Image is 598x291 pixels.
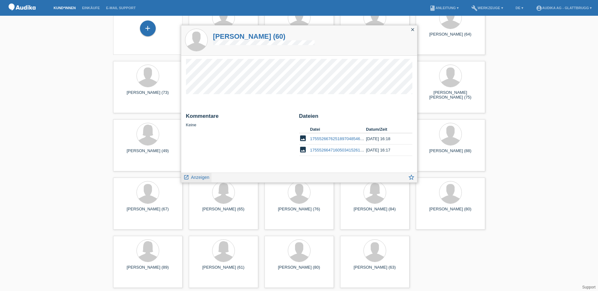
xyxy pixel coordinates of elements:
i: star_border [408,174,415,181]
i: image [299,134,307,142]
a: account_circleAudika AG - Glattbrugg ▾ [533,6,595,10]
div: [PERSON_NAME] (63) [345,265,404,275]
div: [PERSON_NAME] (89) [118,265,177,275]
div: [PERSON_NAME] [PERSON_NAME] (75) [421,90,480,100]
div: [PERSON_NAME] (65) [194,207,253,217]
a: 17555266471605034152613764477847.jpg [310,148,390,152]
div: [PERSON_NAME] (67) [118,207,177,217]
td: [DATE] 16:17 [366,145,403,156]
div: [PERSON_NAME] (61) [194,265,253,275]
div: [PERSON_NAME] (73) [118,90,177,100]
i: launch [183,174,189,180]
div: [PERSON_NAME] (76) [270,207,329,217]
div: [PERSON_NAME] (88) [421,148,480,158]
a: buildWerkzeuge ▾ [468,6,506,10]
th: Datei [310,126,366,133]
a: Kund*innen [50,6,79,10]
a: launch Anzeigen [183,173,210,181]
h2: Dateien [299,113,412,123]
div: [PERSON_NAME] (49) [118,148,177,158]
i: image [299,146,307,153]
a: E-Mail Support [103,6,139,10]
i: build [471,5,478,11]
a: 17555266762518970485465652450019.jpg [310,136,390,141]
a: bookAnleitung ▾ [426,6,462,10]
div: [PERSON_NAME] (80) [270,265,329,275]
a: DE ▾ [513,6,526,10]
th: Datum/Zeit [366,126,403,133]
a: Einkäufe [79,6,103,10]
i: account_circle [536,5,542,11]
a: Support [582,285,595,289]
i: book [429,5,436,11]
div: [PERSON_NAME] (64) [421,32,480,42]
div: [PERSON_NAME] (84) [345,207,404,217]
div: Keine [186,113,294,127]
h2: Kommentare [186,113,294,123]
a: POS — MF Group [6,12,38,17]
span: Anzeigen [191,175,209,180]
a: star_border [408,174,415,182]
td: [DATE] 16:18 [366,133,403,145]
div: [PERSON_NAME] (80) [421,207,480,217]
i: close [410,27,415,32]
div: Kund*in hinzufügen [140,23,155,34]
a: [PERSON_NAME] (60) [213,32,315,40]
